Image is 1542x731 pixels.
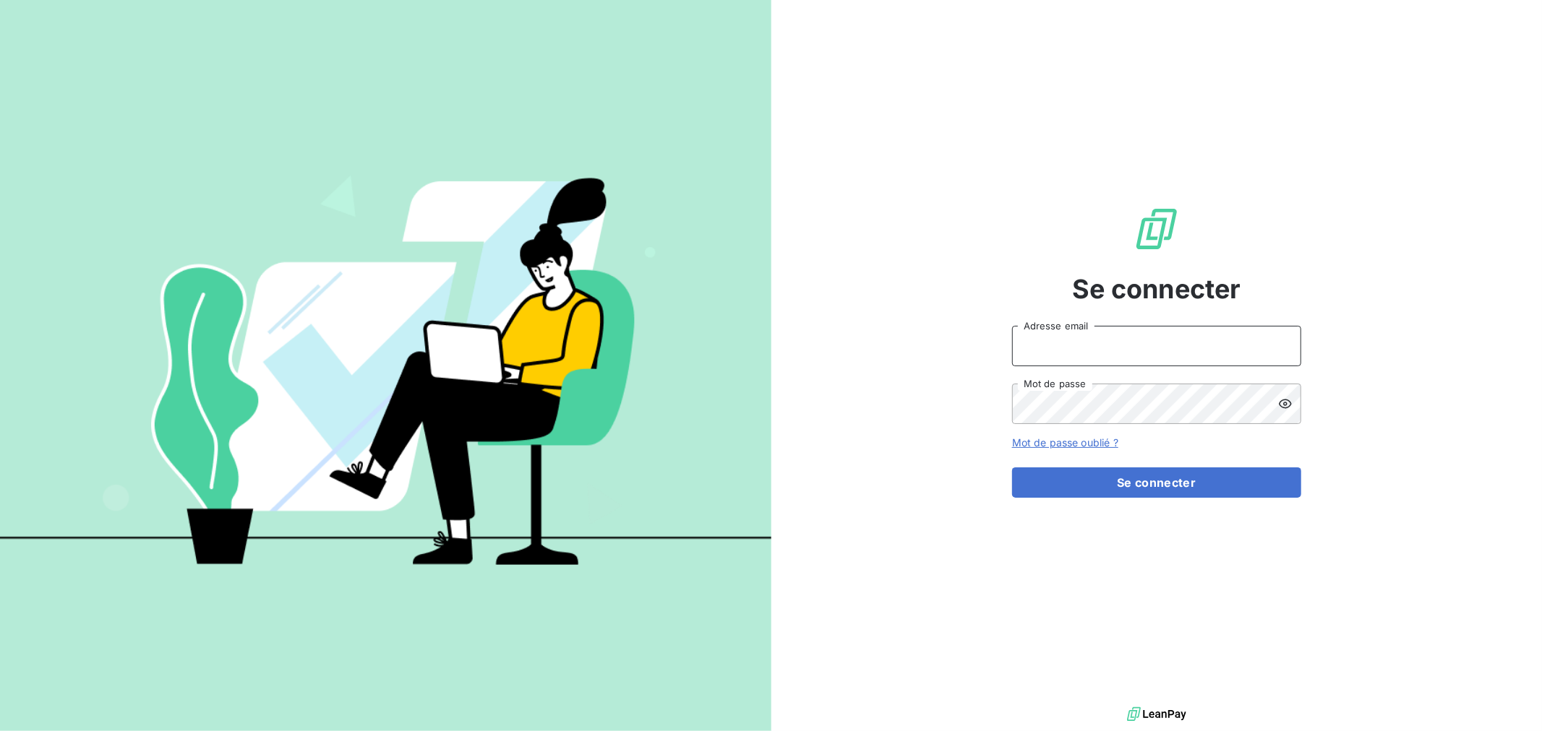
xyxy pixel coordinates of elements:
[1012,326,1301,366] input: placeholder
[1134,206,1180,252] img: Logo LeanPay
[1012,436,1118,449] a: Mot de passe oublié ?
[1072,269,1241,308] span: Se connecter
[1012,467,1301,498] button: Se connecter
[1127,704,1186,725] img: logo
